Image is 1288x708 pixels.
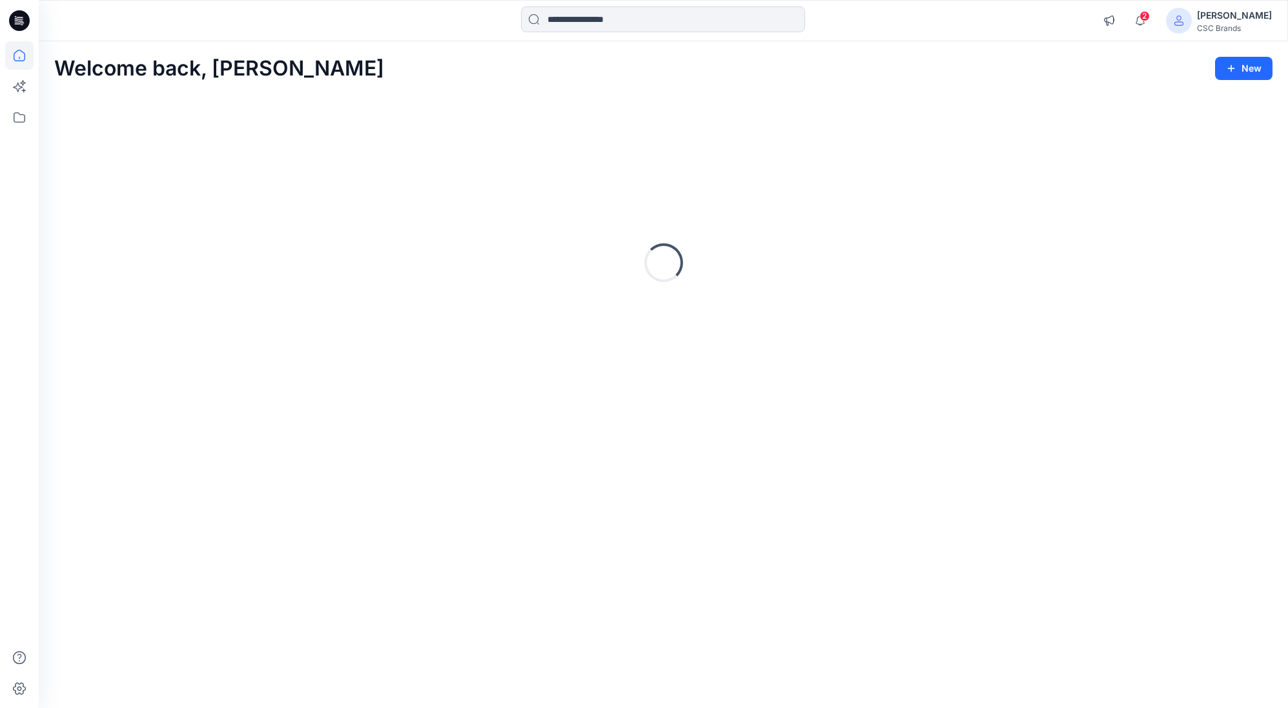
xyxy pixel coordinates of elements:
svg: avatar [1174,15,1184,26]
h2: Welcome back, [PERSON_NAME] [54,57,384,81]
button: New [1215,57,1273,80]
div: CSC Brands [1197,23,1272,33]
div: [PERSON_NAME] [1197,8,1272,23]
span: 2 [1140,11,1150,21]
